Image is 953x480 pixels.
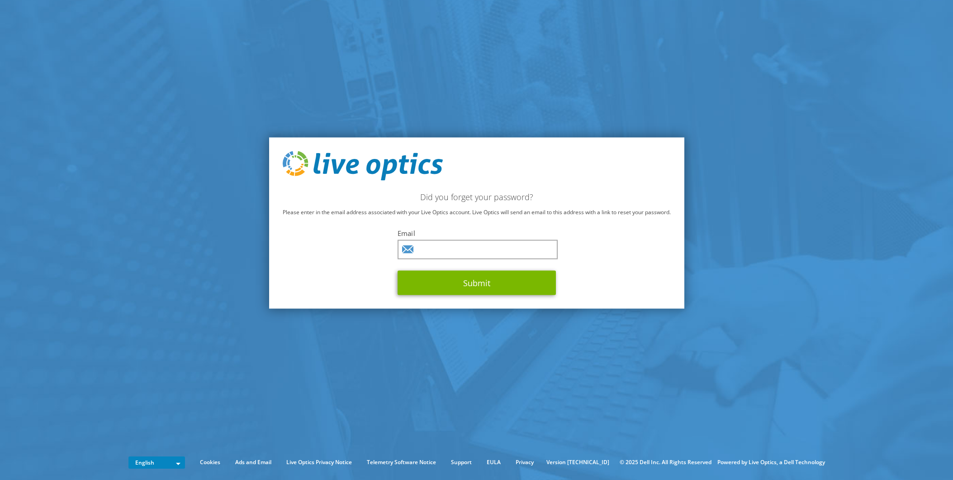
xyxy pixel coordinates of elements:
[615,457,716,467] li: © 2025 Dell Inc. All Rights Reserved
[717,457,825,467] li: Powered by Live Optics, a Dell Technology
[283,207,671,217] p: Please enter in the email address associated with your Live Optics account. Live Optics will send...
[283,192,671,202] h2: Did you forget your password?
[283,151,443,181] img: live_optics_svg.svg
[480,457,507,467] a: EULA
[280,457,359,467] a: Live Optics Privacy Notice
[228,457,278,467] a: Ads and Email
[360,457,443,467] a: Telemetry Software Notice
[444,457,479,467] a: Support
[398,229,556,238] label: Email
[542,457,614,467] li: Version [TECHNICAL_ID]
[398,271,556,295] button: Submit
[509,457,541,467] a: Privacy
[193,457,227,467] a: Cookies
